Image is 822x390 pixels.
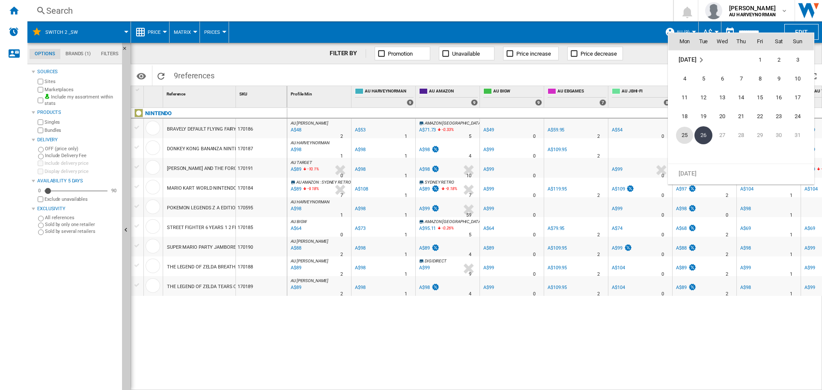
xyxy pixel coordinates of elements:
td: Friday August 8 2025 [751,69,769,88]
td: Saturday August 30 2025 [769,126,788,145]
span: 26 [694,126,712,144]
tr: Week 2 [668,69,814,88]
td: Saturday August 23 2025 [769,107,788,126]
td: Monday August 25 2025 [668,126,694,145]
th: Sun [788,33,814,50]
td: Monday August 11 2025 [668,88,694,107]
td: Friday August 15 2025 [751,88,769,107]
td: Saturday August 16 2025 [769,88,788,107]
td: Tuesday August 26 2025 [694,126,713,145]
td: August 2025 [668,50,732,69]
span: 9 [770,70,787,87]
td: Thursday August 21 2025 [732,107,751,126]
td: Wednesday August 20 2025 [713,107,732,126]
tr: Week 5 [668,126,814,145]
span: 14 [733,89,750,106]
span: 11 [676,89,693,106]
td: Tuesday August 5 2025 [694,69,713,88]
tr: Week undefined [668,145,814,164]
span: 1 [751,51,768,68]
span: 6 [714,70,731,87]
span: 22 [751,108,768,125]
span: 12 [695,89,712,106]
tr: Week undefined [668,164,814,183]
td: Friday August 29 2025 [751,126,769,145]
td: Thursday August 28 2025 [732,126,751,145]
span: 3 [789,51,806,68]
span: 15 [751,89,768,106]
span: 2 [770,51,787,68]
td: Wednesday August 6 2025 [713,69,732,88]
td: Wednesday August 27 2025 [713,126,732,145]
span: 7 [733,70,750,87]
span: 20 [714,108,731,125]
td: Friday August 1 2025 [751,50,769,69]
span: 5 [695,70,712,87]
span: 21 [733,108,750,125]
md-calendar: Calendar [668,33,814,184]
td: Sunday August 31 2025 [788,126,814,145]
th: Wed [713,33,732,50]
td: Tuesday August 12 2025 [694,88,713,107]
span: 10 [789,70,806,87]
td: Wednesday August 13 2025 [713,88,732,107]
td: Tuesday August 19 2025 [694,107,713,126]
td: Thursday August 7 2025 [732,69,751,88]
td: Monday August 4 2025 [668,69,694,88]
td: Friday August 22 2025 [751,107,769,126]
td: Monday August 18 2025 [668,107,694,126]
span: 19 [695,108,712,125]
span: 25 [676,127,693,144]
span: 13 [714,89,731,106]
th: Fri [751,33,769,50]
td: Sunday August 24 2025 [788,107,814,126]
th: Tue [694,33,713,50]
td: Saturday August 9 2025 [769,69,788,88]
tr: Week 1 [668,50,814,69]
span: 18 [676,108,693,125]
td: Sunday August 17 2025 [788,88,814,107]
th: Thu [732,33,751,50]
tr: Week 3 [668,88,814,107]
td: Thursday August 14 2025 [732,88,751,107]
td: Saturday August 2 2025 [769,50,788,69]
tr: Week 4 [668,107,814,126]
td: Sunday August 10 2025 [788,69,814,88]
span: 16 [770,89,787,106]
span: [DATE] [679,170,696,176]
span: [DATE] [679,56,696,63]
td: Sunday August 3 2025 [788,50,814,69]
span: 23 [770,108,787,125]
span: 8 [751,70,768,87]
span: 17 [789,89,806,106]
span: 24 [789,108,806,125]
th: Mon [668,33,694,50]
th: Sat [769,33,788,50]
span: 4 [676,70,693,87]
